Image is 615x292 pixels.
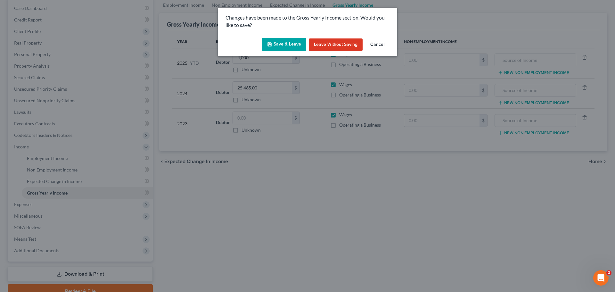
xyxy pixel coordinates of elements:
[606,270,611,275] span: 2
[593,270,609,286] iframe: Intercom live chat
[225,14,389,29] p: Changes have been made to the Gross Yearly Income section. Would you like to save?
[262,38,306,51] button: Save & Leave
[365,38,389,51] button: Cancel
[309,38,363,51] button: Leave without Saving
